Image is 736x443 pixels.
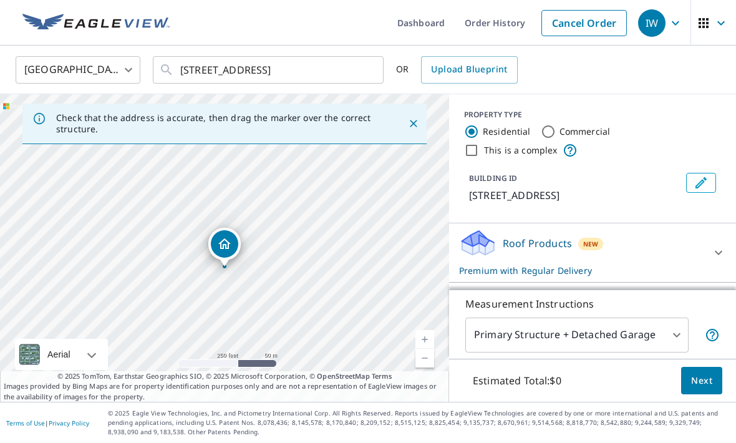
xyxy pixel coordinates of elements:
div: Aerial [44,339,74,370]
button: Edit building 1 [686,173,716,193]
a: Privacy Policy [49,419,89,427]
label: Commercial [559,125,611,138]
div: Walls ProductsNew [459,288,726,318]
div: Aerial [15,339,108,370]
span: Upload Blueprint [431,62,507,77]
p: Roof Products [503,236,572,251]
a: OpenStreetMap [317,371,369,381]
a: Current Level 17, Zoom In [415,330,434,349]
span: New [583,239,598,249]
span: © 2025 TomTom, Earthstar Geographics SIO, © 2025 Microsoft Corporation, © [57,371,392,382]
img: EV Logo [22,14,170,32]
p: Premium with Regular Delivery [459,264,704,277]
p: BUILDING ID [469,173,517,183]
p: [STREET_ADDRESS] [469,188,681,203]
div: Dropped pin, building 1, Residential property, 2152 SW 338th St Federal Way, WA 98023 [208,228,241,266]
label: Residential [483,125,531,138]
p: Measurement Instructions [465,296,720,311]
a: Terms of Use [6,419,45,427]
a: Current Level 17, Zoom Out [415,349,434,368]
div: PROPERTY TYPE [464,109,721,120]
a: Upload Blueprint [421,56,517,84]
button: Next [681,367,722,395]
p: © 2025 Eagle View Technologies, Inc. and Pictometry International Corp. All Rights Reserved. Repo... [108,409,730,437]
p: Check that the address is accurate, then drag the marker over the correct structure. [56,112,385,135]
label: This is a complex [484,144,558,157]
div: Primary Structure + Detached Garage [465,318,689,353]
div: [GEOGRAPHIC_DATA] [16,52,140,87]
a: Terms [372,371,392,381]
div: OR [396,56,518,84]
div: Roof ProductsNewPremium with Regular Delivery [459,228,726,277]
p: | [6,419,89,427]
span: Next [691,373,712,389]
input: Search by address or latitude-longitude [180,52,358,87]
span: Your report will include the primary structure and a detached garage if one exists. [705,328,720,343]
div: IW [638,9,666,37]
p: Estimated Total: $0 [463,367,571,394]
button: Close [405,115,422,132]
a: Cancel Order [541,10,627,36]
